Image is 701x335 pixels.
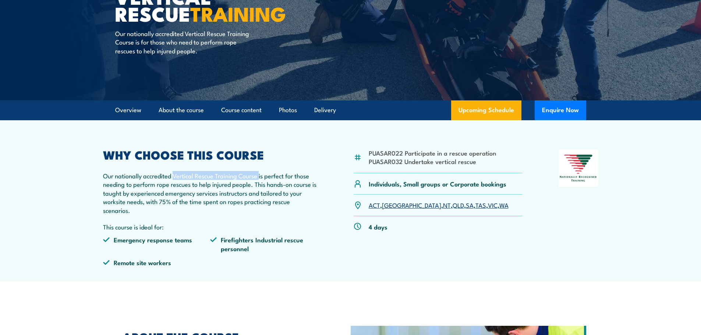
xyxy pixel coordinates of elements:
[369,157,496,165] li: PUASAR032 Undertake vertical rescue
[210,235,318,253] li: Firefighters Industrial rescue personnel
[115,100,141,120] a: Overview
[221,100,262,120] a: Course content
[103,149,318,160] h2: WHY CHOOSE THIS COURSE
[453,200,464,209] a: QLD
[115,29,249,55] p: Our nationally accredited Vertical Rescue Training Course is for those who need to perform rope r...
[159,100,204,120] a: About the course
[382,200,441,209] a: [GEOGRAPHIC_DATA]
[314,100,336,120] a: Delivery
[499,200,509,209] a: WA
[369,200,380,209] a: ACT
[559,149,598,187] img: Nationally Recognised Training logo.
[451,100,521,120] a: Upcoming Schedule
[103,171,318,214] p: Our nationally accredited Vertical Rescue Training Course is perfect for those needing to perform...
[369,179,506,188] p: Individuals, Small groups or Corporate bookings
[488,200,498,209] a: VIC
[369,201,509,209] p: , , , , , , ,
[466,200,474,209] a: SA
[475,200,486,209] a: TAS
[369,149,496,157] li: PUASAR022 Participate in a rescue operation
[443,200,451,209] a: NT
[369,222,387,231] p: 4 days
[103,222,318,231] p: This course is ideal for:
[279,100,297,120] a: Photos
[103,258,210,267] li: Remote site workers
[535,100,586,120] button: Enquire Now
[103,235,210,253] li: Emergency response teams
